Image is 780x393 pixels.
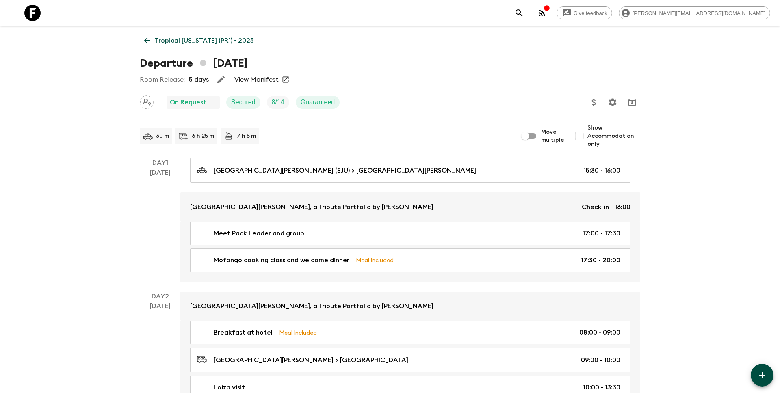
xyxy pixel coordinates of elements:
[628,10,770,16] span: [PERSON_NAME][EMAIL_ADDRESS][DOMAIN_NAME]
[214,382,245,392] p: Loiza visit
[214,255,349,265] p: Mofongo cooking class and welcome dinner
[189,75,209,84] p: 5 days
[581,255,620,265] p: 17:30 - 20:00
[190,222,630,245] a: Meet Pack Leader and group17:00 - 17:30
[279,328,317,337] p: Meal Included
[267,96,289,109] div: Trip Fill
[231,97,256,107] p: Secured
[5,5,21,21] button: menu
[583,166,620,175] p: 15:30 - 16:00
[180,292,640,321] a: [GEOGRAPHIC_DATA][PERSON_NAME], a Tribute Portfolio by [PERSON_NAME]
[356,256,394,265] p: Meal Included
[586,94,602,110] button: Update Price, Early Bird Discount and Costs
[619,6,770,19] div: [PERSON_NAME][EMAIL_ADDRESS][DOMAIN_NAME]
[569,10,612,16] span: Give feedback
[140,158,180,168] p: Day 1
[214,229,304,238] p: Meet Pack Leader and group
[214,166,476,175] p: [GEOGRAPHIC_DATA][PERSON_NAME] (SJU) > [GEOGRAPHIC_DATA][PERSON_NAME]
[624,94,640,110] button: Archive (Completed, Cancelled or Unsynced Departures only)
[190,248,630,272] a: Mofongo cooking class and welcome dinnerMeal Included17:30 - 20:00
[140,32,258,49] a: Tropical [US_STATE] (PR1) • 2025
[140,292,180,301] p: Day 2
[156,132,169,140] p: 30 m
[557,6,612,19] a: Give feedback
[190,301,433,311] p: [GEOGRAPHIC_DATA][PERSON_NAME], a Tribute Portfolio by [PERSON_NAME]
[214,328,273,337] p: Breakfast at hotel
[579,328,620,337] p: 08:00 - 09:00
[511,5,527,21] button: search adventures
[190,158,630,183] a: [GEOGRAPHIC_DATA][PERSON_NAME] (SJU) > [GEOGRAPHIC_DATA][PERSON_NAME]15:30 - 16:00
[226,96,260,109] div: Secured
[272,97,284,107] p: 8 / 14
[237,132,256,140] p: 7 h 5 m
[583,382,620,392] p: 10:00 - 13:30
[581,355,620,365] p: 09:00 - 10:00
[301,97,335,107] p: Guaranteed
[190,348,630,372] a: [GEOGRAPHIC_DATA][PERSON_NAME] > [GEOGRAPHIC_DATA]09:00 - 10:00
[234,76,279,84] a: View Manifest
[541,128,565,144] span: Move multiple
[140,75,185,84] p: Room Release:
[583,229,620,238] p: 17:00 - 17:30
[604,94,621,110] button: Settings
[180,192,640,222] a: [GEOGRAPHIC_DATA][PERSON_NAME], a Tribute Portfolio by [PERSON_NAME]Check-in - 16:00
[190,202,433,212] p: [GEOGRAPHIC_DATA][PERSON_NAME], a Tribute Portfolio by [PERSON_NAME]
[587,124,640,148] span: Show Accommodation only
[190,321,630,344] a: Breakfast at hotelMeal Included08:00 - 09:00
[150,168,171,282] div: [DATE]
[140,55,247,71] h1: Departure [DATE]
[140,98,154,104] span: Assign pack leader
[192,132,214,140] p: 6 h 25 m
[170,97,206,107] p: On Request
[214,355,408,365] p: [GEOGRAPHIC_DATA][PERSON_NAME] > [GEOGRAPHIC_DATA]
[155,36,254,45] p: Tropical [US_STATE] (PR1) • 2025
[582,202,630,212] p: Check-in - 16:00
